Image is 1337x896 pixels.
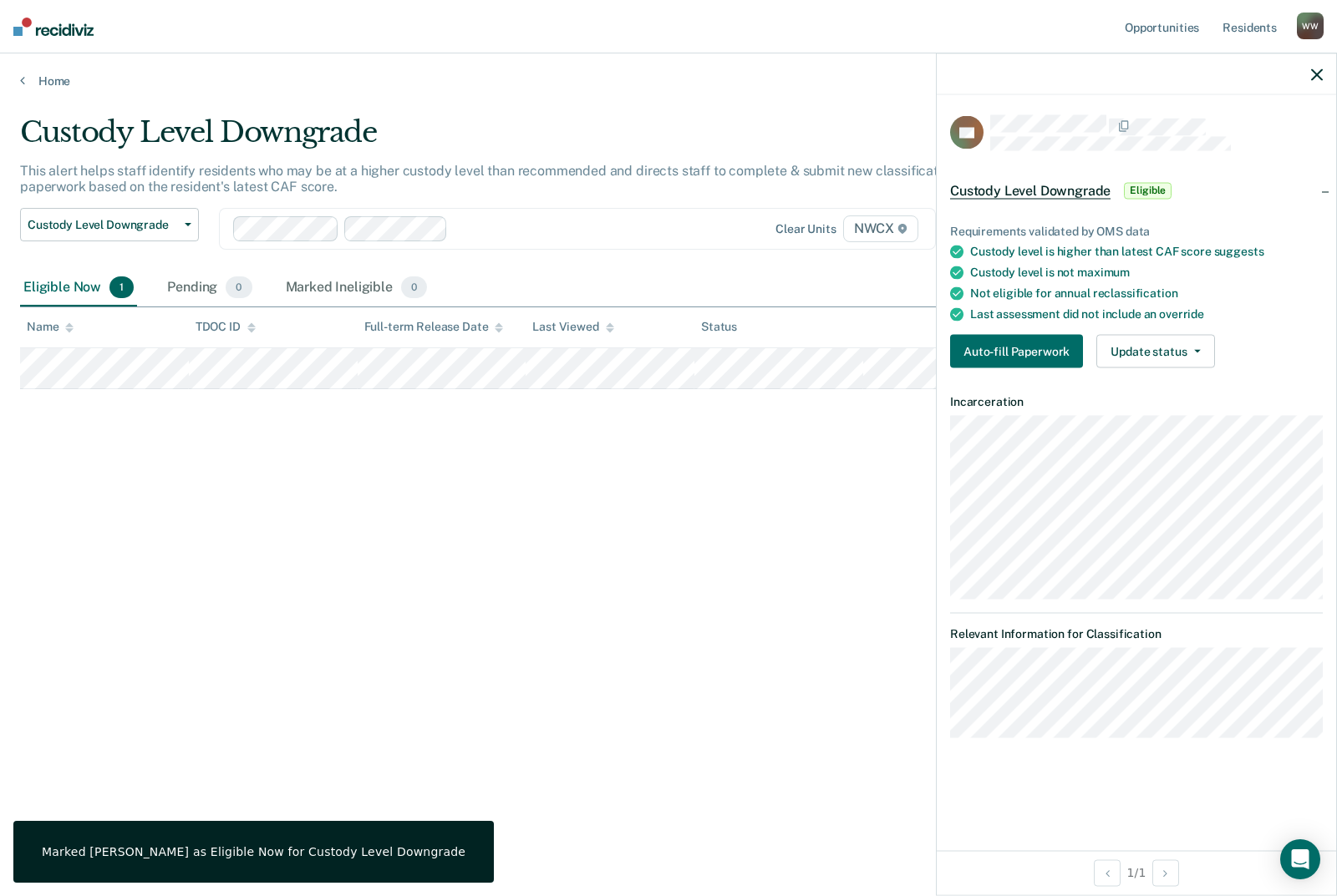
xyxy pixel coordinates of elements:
div: Not eligible for annual [970,286,1323,301]
div: 1 / 1 [937,850,1336,894]
span: reclassification [1093,286,1178,300]
span: Eligible [1124,182,1172,199]
div: Last assessment did not include an [970,307,1323,321]
div: Clear units [775,222,836,236]
span: Custody Level Downgrade [950,182,1111,199]
div: Name [27,320,74,334]
div: Eligible Now [20,270,137,306]
div: Pending [164,270,255,306]
div: Custody Level DowngradeEligible [937,164,1336,217]
span: Custody Level Downgrade [28,218,178,232]
button: Auto-fill Paperwork [950,335,1083,368]
span: override [1159,307,1204,321]
div: Requirements validated by OMS data [950,224,1323,238]
span: 0 [401,276,427,298]
div: Custody level is higher than latest CAF score [970,245,1323,259]
div: W W [1297,13,1324,39]
div: Full-term Release Date [364,320,504,334]
span: 1 [109,276,134,298]
p: This alert helps staff identify residents who may be at a higher custody level than recommended a... [20,163,957,195]
img: Recidiviz [13,18,94,36]
button: Previous Opportunity [1094,859,1121,886]
span: suggests [1214,245,1264,258]
button: Update status [1096,335,1214,368]
div: Open Intercom Messenger [1280,839,1320,879]
span: NWCX [843,215,918,242]
dt: Incarceration [950,395,1323,409]
span: maximum [1077,266,1130,279]
dt: Relevant Information for Classification [950,627,1323,641]
div: Custody level is not [970,266,1323,280]
div: Last Viewed [532,320,613,334]
a: Home [20,73,1317,89]
div: Custody Level Downgrade [20,115,1023,163]
div: Marked Ineligible [282,270,431,306]
div: Marked [PERSON_NAME] as Eligible Now for Custody Level Downgrade [42,844,465,859]
span: 0 [226,276,252,298]
div: Status [701,320,737,334]
button: Next Opportunity [1152,859,1179,886]
div: TDOC ID [196,320,256,334]
a: Navigate to form link [950,335,1090,368]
